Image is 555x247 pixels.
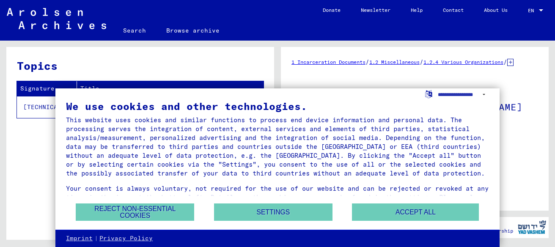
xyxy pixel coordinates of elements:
a: Privacy Policy [99,234,153,243]
span: / [365,58,369,66]
h3: Topics [17,58,263,74]
h1: Documents with names from [PERSON_NAME] [291,88,538,125]
div: Your consent is always voluntary, not required for the use of our website and can be rejected or ... [66,184,489,211]
span: EN [528,8,537,14]
a: 1.2.4 Various Organizations [423,59,503,65]
button: Accept all [352,203,479,221]
span: / [503,58,507,66]
button: Settings [214,203,332,221]
th: Title [77,81,264,96]
div: This website uses cookies and similar functions to process end device information and personal da... [66,115,489,178]
th: Signature [17,81,77,96]
a: Imprint [66,234,93,243]
a: 1.2 Miscellaneous [369,59,420,65]
a: 1 Incarceration Documents [291,59,365,65]
td: [TECHNICAL_ID] [17,96,77,118]
img: Arolsen_neg.svg [7,8,106,29]
a: Search [113,20,156,41]
img: yv_logo.png [516,217,548,238]
a: Browse archive [156,20,230,41]
div: We use cookies and other technologies. [66,101,489,111]
button: Reject non-essential cookies [76,203,194,221]
span: / [420,58,423,66]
